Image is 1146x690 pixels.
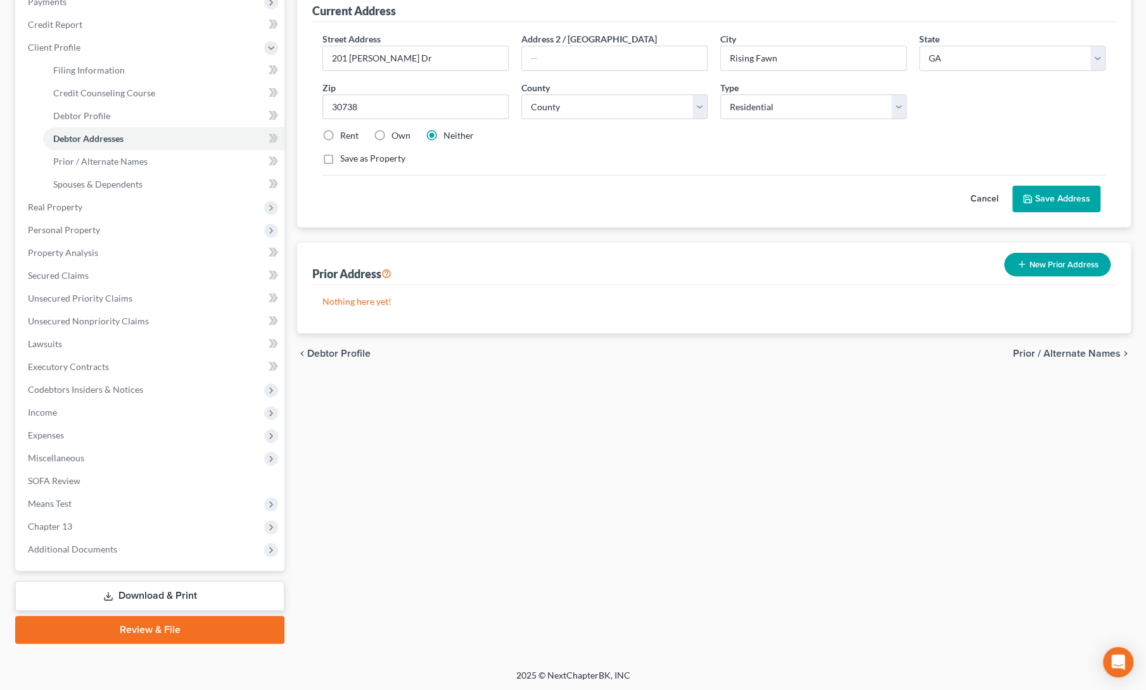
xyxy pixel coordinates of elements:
span: Street Address [322,34,381,44]
i: chevron_right [1121,348,1131,359]
span: County [521,82,550,93]
span: Income [28,407,57,418]
span: Credit Counseling Course [53,87,155,98]
label: Save as Property [340,152,405,165]
span: Client Profile [28,42,80,53]
label: Rent [340,129,359,142]
span: Real Property [28,201,82,212]
button: Save Address [1012,186,1100,212]
div: Prior Address [312,266,392,281]
button: chevron_left Debtor Profile [297,348,371,359]
a: Unsecured Priority Claims [18,287,284,310]
span: Debtor Profile [53,110,110,121]
span: Unsecured Nonpriority Claims [28,316,149,326]
span: Lawsuits [28,338,62,349]
a: Credit Report [18,13,284,36]
label: Address 2 / [GEOGRAPHIC_DATA] [521,32,657,46]
a: Property Analysis [18,241,284,264]
a: Debtor Profile [43,105,284,127]
span: Executory Contracts [28,361,109,372]
a: Spouses & Dependents [43,173,284,196]
input: -- [522,46,707,70]
span: Secured Claims [28,270,89,281]
span: Chapter 13 [28,521,72,532]
span: Codebtors Insiders & Notices [28,384,143,395]
button: Prior / Alternate Names chevron_right [1013,348,1131,359]
span: Unsecured Priority Claims [28,293,132,303]
span: Spouses & Dependents [53,179,143,189]
span: Expenses [28,430,64,440]
span: Property Analysis [28,247,98,258]
div: Current Address [312,3,396,18]
span: SOFA Review [28,475,80,486]
input: Enter city... [721,46,906,70]
span: State [919,34,939,44]
a: Filing Information [43,59,284,82]
span: Personal Property [28,224,100,235]
span: Means Test [28,498,72,509]
button: New Prior Address [1004,253,1111,276]
a: Prior / Alternate Names [43,150,284,173]
span: Debtor Profile [307,348,371,359]
span: Credit Report [28,19,82,30]
label: Own [392,129,411,142]
span: City [720,34,736,44]
label: Type [720,81,739,94]
label: Neither [443,129,474,142]
span: Miscellaneous [28,452,84,463]
span: Prior / Alternate Names [53,156,148,167]
a: Unsecured Nonpriority Claims [18,310,284,333]
span: Debtor Addresses [53,133,124,144]
p: Nothing here yet! [322,295,1105,308]
span: Additional Documents [28,544,117,554]
a: Credit Counseling Course [43,82,284,105]
i: chevron_left [297,348,307,359]
a: SOFA Review [18,470,284,492]
a: Download & Print [15,581,284,611]
input: Enter street address [323,46,508,70]
a: Secured Claims [18,264,284,287]
span: Filing Information [53,65,125,75]
span: Prior / Alternate Names [1013,348,1121,359]
input: XXXXX [322,94,509,120]
span: Zip [322,82,336,93]
button: Cancel [957,186,1012,212]
a: Lawsuits [18,333,284,355]
a: Executory Contracts [18,355,284,378]
div: Open Intercom Messenger [1103,647,1133,677]
a: Review & File [15,616,284,644]
a: Debtor Addresses [43,127,284,150]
